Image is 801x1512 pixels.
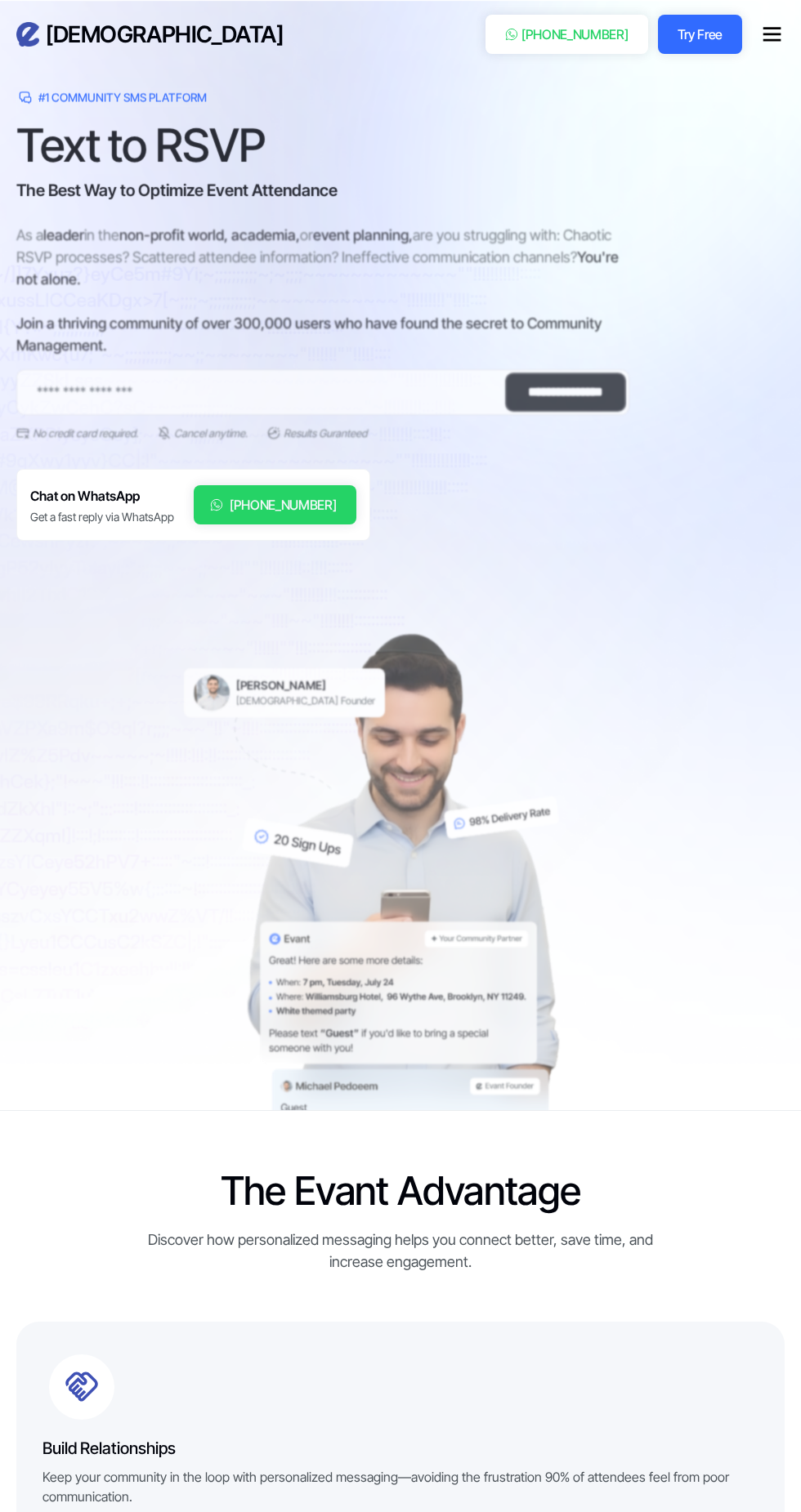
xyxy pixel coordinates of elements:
h6: Chat on WhatsApp [30,485,174,507]
a: home [16,20,283,49]
h2: The Evant Advantage [130,1168,672,1214]
div: [PHONE_NUMBER] [521,25,629,44]
span: Join a thriving community of over 300,000 users who have found the secret to Community Management. [16,314,602,354]
div: Keep your community in the loop with personalized messaging—avoiding the frustration 90% of atten... [43,1467,758,1506]
div: Get a fast reply via WhatsApp [30,509,174,525]
div: Results Guranteed [284,425,367,441]
h3: The Best Way to Optimize Event Attendance [16,178,338,203]
form: Email Form 2 [16,369,629,441]
h5: Build Relationships [43,1436,758,1461]
h6: [PERSON_NAME] [236,678,375,693]
div: Cancel anytime. [174,425,248,441]
div: As a in the or are you struggling with: Chaotic RSVP processes? Scattered attendee information? I... [16,224,629,356]
h3: [DEMOGRAPHIC_DATA] [46,20,283,49]
span: You're not alone. [16,248,619,288]
a: [PHONE_NUMBER] [486,15,648,54]
div: menu [758,21,785,47]
h1: Text to RSVP [16,119,338,172]
span: non-profit world, academia, [119,226,300,243]
span: event planning, [313,226,413,243]
a: [PERSON_NAME][DEMOGRAPHIC_DATA] Founder [184,668,385,717]
div: No credit card required. [33,425,138,441]
a: Try Free [658,15,742,54]
div: #1 Community SMS Platform [38,89,207,105]
a: [PHONE_NUMBER] [194,485,356,524]
div: [DEMOGRAPHIC_DATA] Founder [236,694,375,707]
span: leader [43,226,84,243]
div: [PHONE_NUMBER] [230,495,337,515]
div: Discover how personalized messaging helps you connect better, save time, and increase engagement. [130,1229,672,1273]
